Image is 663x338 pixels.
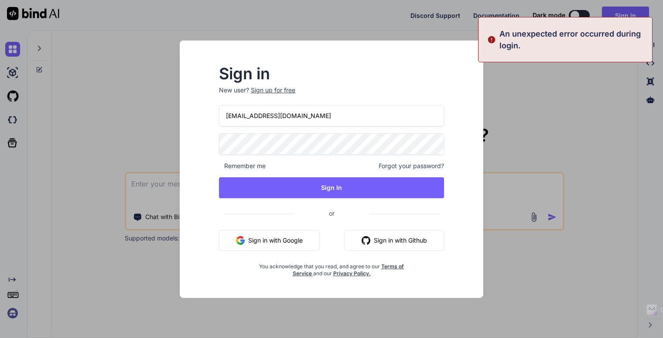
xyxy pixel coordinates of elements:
span: Remember me [219,162,266,170]
span: or [294,203,369,224]
div: You acknowledge that you read, and agree to our and our [256,258,407,277]
a: Terms of Service [293,263,404,277]
a: Privacy Policy. [333,270,371,277]
p: New user? [219,86,444,105]
h2: Sign in [219,67,444,81]
button: Sign in with Google [219,230,320,251]
img: alert [487,28,496,51]
span: Forgot your password? [379,162,444,170]
p: An unexpected error occurred during login. [499,28,647,51]
input: Login or Email [219,105,444,126]
button: Sign In [219,177,444,198]
img: github [362,236,370,245]
img: google [236,236,245,245]
button: Sign in with Github [345,230,444,251]
div: Sign up for free [251,86,295,95]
